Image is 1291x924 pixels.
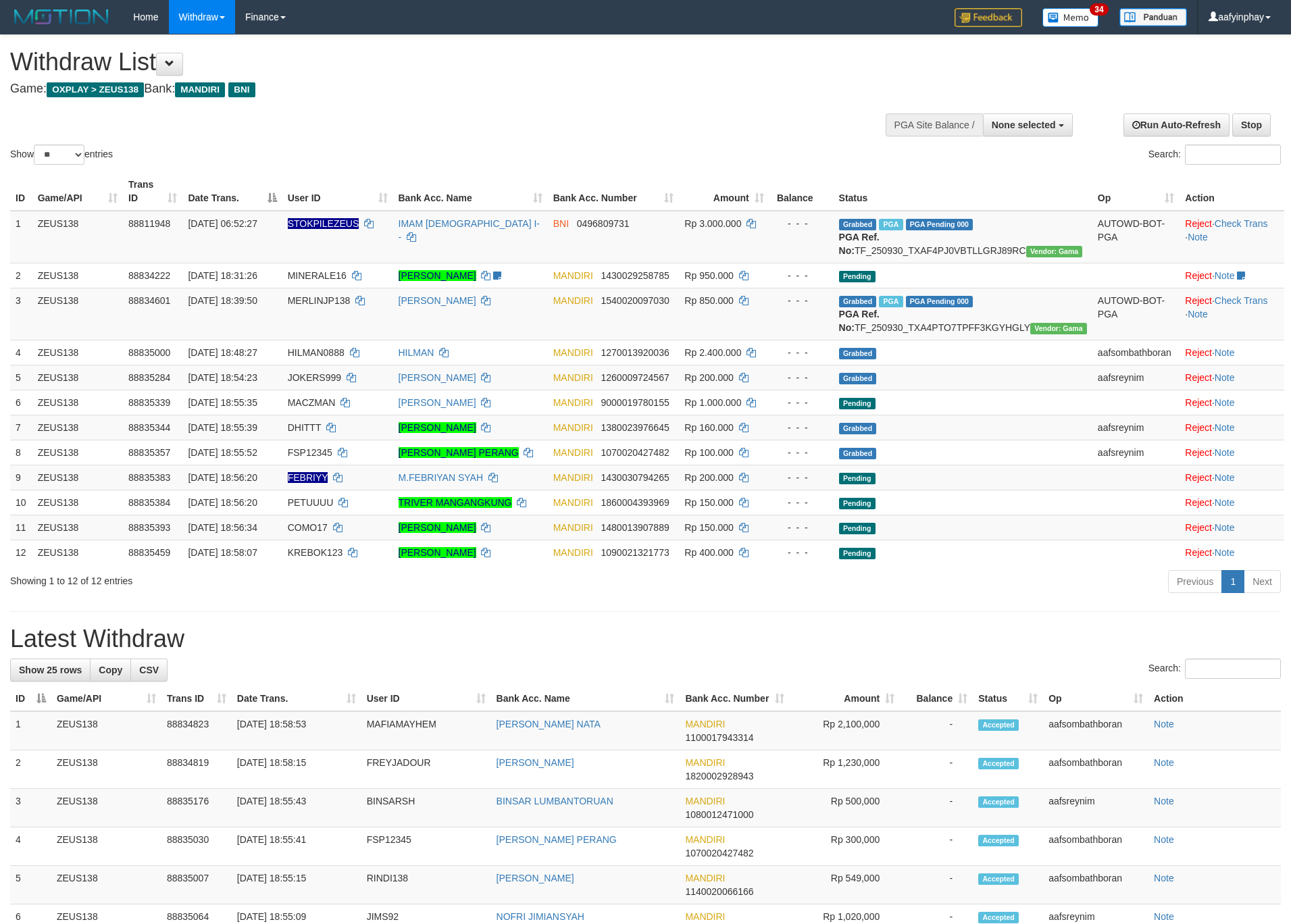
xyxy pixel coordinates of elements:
[10,288,32,340] td: 3
[232,686,361,711] th: Date Trans.: activate to sort column ascending
[10,540,32,565] td: 12
[1215,522,1235,533] a: Note
[973,686,1043,711] th: Status: activate to sort column ascending
[1215,347,1235,358] a: Note
[1180,440,1284,465] td: ·
[955,8,1022,27] img: Feedback.jpg
[361,789,491,827] td: BINSARSH
[1148,145,1281,165] label: Search:
[10,172,32,211] th: ID
[47,82,144,97] span: OXPLAY > ZEUS138
[553,397,593,408] span: MANDIRI
[1148,686,1281,711] th: Action
[399,547,476,558] a: [PERSON_NAME]
[684,522,733,533] span: Rp 150.000
[288,447,332,458] span: FSP12345
[10,211,32,263] td: 1
[399,270,476,281] a: [PERSON_NAME]
[684,270,733,281] span: Rp 950.000
[32,340,123,365] td: ZEUS138
[288,497,334,508] span: PETUUUU
[1092,340,1180,365] td: aafsombathboran
[1092,288,1180,340] td: AUTOWD-BOT-PGA
[10,82,847,96] h4: Game: Bank:
[188,497,257,508] span: [DATE] 18:56:20
[399,372,476,383] a: [PERSON_NAME]
[1119,8,1187,26] img: panduan.png
[1180,211,1284,263] td: · ·
[34,145,84,165] select: Showentries
[497,834,617,845] a: [PERSON_NAME] PERANG
[232,711,361,750] td: [DATE] 18:58:53
[548,172,680,211] th: Bank Acc. Number: activate to sort column ascending
[10,515,32,540] td: 11
[1148,659,1281,679] label: Search:
[1123,113,1230,136] a: Run Auto-Refresh
[10,686,51,711] th: ID: activate to sort column descending
[839,373,877,384] span: Grabbed
[1090,3,1108,16] span: 34
[775,546,828,559] div: - - -
[553,547,593,558] span: MANDIRI
[288,347,345,358] span: HILMAN0888
[601,295,669,306] span: Copy 1540020097030 to clipboard
[978,796,1019,808] span: Accepted
[399,472,484,483] a: M.FEBRIYAN SYAH
[685,848,753,858] span: Copy 1070020427482 to clipboard
[188,447,257,458] span: [DATE] 18:55:52
[685,757,725,768] span: MANDIRI
[1185,270,1212,281] a: Reject
[1215,218,1268,229] a: Check Trans
[1185,218,1212,229] a: Reject
[1154,719,1174,729] a: Note
[32,440,123,465] td: ZEUS138
[128,497,170,508] span: 88835384
[839,523,876,534] span: Pending
[775,217,828,230] div: - - -
[553,472,593,483] span: MANDIRI
[839,548,876,559] span: Pending
[188,218,257,229] span: [DATE] 06:52:27
[232,750,361,789] td: [DATE] 18:58:15
[10,490,32,515] td: 10
[399,522,476,533] a: [PERSON_NAME]
[839,219,877,230] span: Grabbed
[32,515,123,540] td: ZEUS138
[790,711,900,750] td: Rp 2,100,000
[553,447,593,458] span: MANDIRI
[10,711,51,750] td: 1
[983,113,1073,136] button: None selected
[775,496,828,509] div: - - -
[399,295,476,306] a: [PERSON_NAME]
[51,866,161,904] td: ZEUS138
[128,447,170,458] span: 88835357
[32,490,123,515] td: ZEUS138
[839,448,877,459] span: Grabbed
[775,521,828,534] div: - - -
[10,569,528,588] div: Showing 1 to 12 of 12 entries
[684,472,733,483] span: Rp 200.000
[188,372,257,383] span: [DATE] 18:54:23
[685,834,725,845] span: MANDIRI
[288,270,347,281] span: MINERALE16
[10,390,32,415] td: 6
[769,172,834,211] th: Balance
[32,172,123,211] th: Game/API: activate to sort column ascending
[601,372,669,383] span: Copy 1260009724567 to clipboard
[497,719,601,729] a: [PERSON_NAME] NATA
[553,218,569,229] span: BNI
[1092,440,1180,465] td: aafsreynim
[839,309,880,333] b: PGA Ref. No:
[1043,686,1148,711] th: Op: activate to sort column ascending
[10,340,32,365] td: 4
[601,497,669,508] span: Copy 1860004393969 to clipboard
[1215,547,1235,558] a: Note
[161,789,232,827] td: 88835176
[906,296,973,307] span: PGA Pending
[1215,447,1235,458] a: Note
[1232,113,1271,136] a: Stop
[399,397,476,408] a: [PERSON_NAME]
[128,295,170,306] span: 88834601
[775,471,828,484] div: - - -
[232,789,361,827] td: [DATE] 18:55:43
